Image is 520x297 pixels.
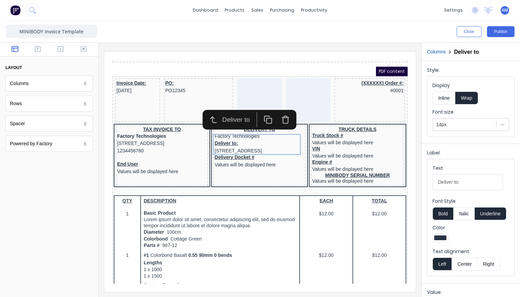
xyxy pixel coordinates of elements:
div: Factory Technologies [5,73,94,81]
label: Font Style [432,198,509,204]
button: Center [452,258,477,270]
div: Text [432,165,503,174]
button: Select parent [93,52,110,68]
div: layout [5,65,22,71]
div: TAX INVOICE TOFactory Technologies[STREET_ADDRESS]1234456780End UserValues will be displayed here... [1,64,294,129]
span: PDF content [264,7,295,17]
div: Invoice Date:[DATE] [4,20,46,35]
div: Deliver to [110,55,142,65]
div: productivity [298,5,331,15]
div: Powered by Factory [5,136,93,152]
div: Deliver to:[STREET_ADDRESS] [102,80,192,95]
div: PO:PO12345 [53,20,120,35]
div: sales [248,5,267,15]
button: Left [432,258,452,270]
button: Right [477,258,500,270]
div: Factory Technologies [102,73,192,81]
div: Powered by Factory [10,140,52,147]
div: Label: [427,149,515,159]
div: Truck Stock #Values will be displayed here [200,73,290,86]
label: Text alignment [432,248,509,255]
div: Invoice Date:[DATE]PO:PO12345(XXXXXX) Order #:#0001 [1,18,294,64]
button: Bold [432,207,453,220]
div: Columns [5,76,93,92]
div: TAX INVOICE TO [5,67,94,73]
img: Factory [10,5,20,15]
div: VINValues will be displayed here [200,86,290,100]
button: Wrap [455,92,478,104]
div: (XXXXXX) Order #:#0001 [223,20,291,35]
div: Values will be displayed here [200,119,290,125]
div: Rows [5,96,93,112]
div: products [221,5,248,15]
input: Text [432,174,503,190]
label: Color [432,224,509,231]
button: Delete [164,52,182,68]
button: Inline [432,92,455,104]
div: Engine #Values will be displayed here [200,100,290,113]
div: Spacer [5,116,93,132]
div: 1234456780 [5,88,94,95]
div: Rows [10,100,22,107]
button: Publish [487,26,515,37]
button: layout [5,62,93,73]
button: Underline [475,207,506,220]
div: MINIBODY SERIAL NUMBER [200,113,290,119]
input: Enter template name here [5,24,97,38]
button: Italic [453,207,475,220]
div: Style: [427,67,515,76]
h2: Deliver to [454,49,479,55]
div: TRUCK DETAILS [200,67,290,73]
div: Delivery Docket #Values will be displayed here [102,95,192,108]
div: purchasing [267,5,298,15]
label: Font size [432,109,509,115]
div: End UserValues will be displayed here [5,102,94,115]
span: AM [502,7,508,13]
a: dashboard [189,5,221,15]
div: DELIVERY TO [102,67,192,73]
div: settings [441,5,466,15]
button: Close [457,26,482,37]
div: [STREET_ADDRESS] [5,80,94,88]
label: Display [432,82,509,89]
button: Columns [427,48,446,55]
button: Duplicate [147,52,164,68]
div: Columns [10,80,29,87]
div: Spacer [10,120,25,127]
